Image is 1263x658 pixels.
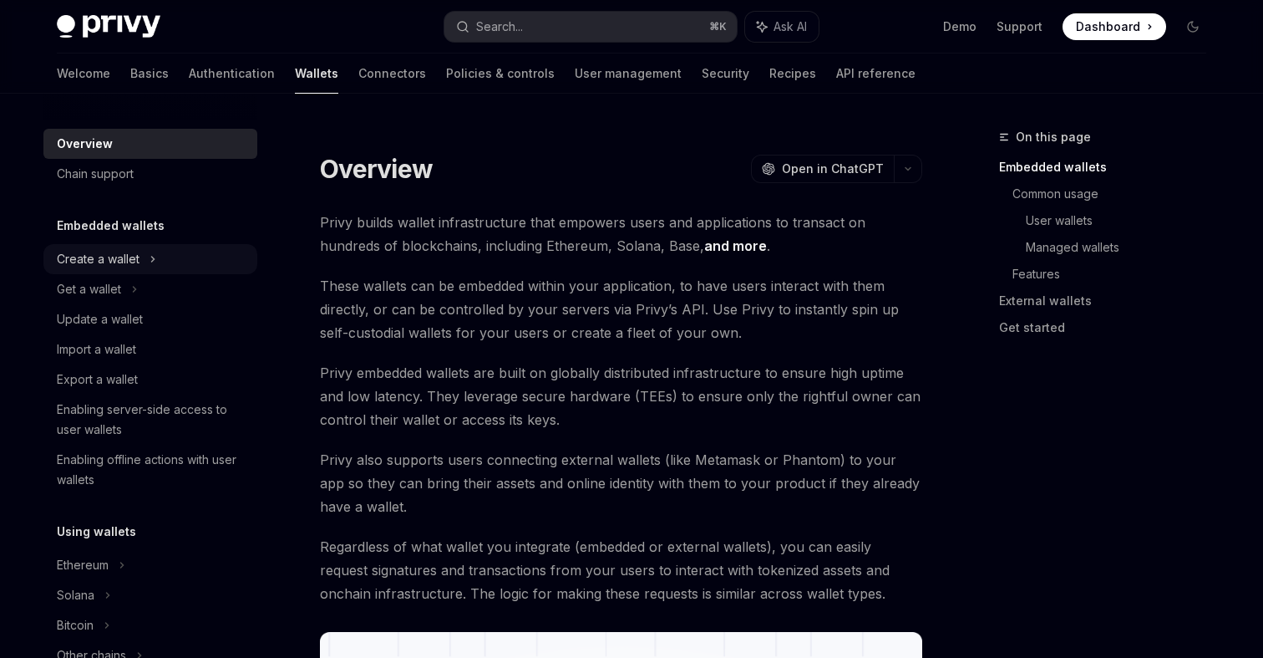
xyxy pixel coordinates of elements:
[1179,13,1206,40] button: Toggle dark mode
[1063,13,1166,40] a: Dashboard
[57,339,136,360] div: Import a wallet
[130,54,169,94] a: Basics
[189,54,275,94] a: Authentication
[57,54,110,94] a: Welcome
[1026,234,1220,261] a: Managed wallets
[702,54,749,94] a: Security
[999,288,1220,314] a: External wallets
[943,18,976,35] a: Demo
[1012,261,1220,288] a: Features
[999,314,1220,341] a: Get started
[43,129,257,159] a: Overview
[476,17,523,37] div: Search...
[320,274,922,344] span: These wallets can be embedded within your application, to have users interact with them directly,...
[1016,127,1091,147] span: On this page
[57,279,121,299] div: Get a wallet
[745,12,819,42] button: Ask AI
[57,309,143,329] div: Update a wallet
[57,615,94,635] div: Bitcoin
[320,154,433,184] h1: Overview
[43,159,257,189] a: Chain support
[1026,207,1220,234] a: User wallets
[446,54,555,94] a: Policies & controls
[57,555,109,575] div: Ethereum
[1076,18,1140,35] span: Dashboard
[836,54,916,94] a: API reference
[358,54,426,94] a: Connectors
[57,522,136,542] h5: Using wallets
[43,395,257,445] a: Enabling server-side access to user wallets
[57,164,134,184] div: Chain support
[43,304,257,334] a: Update a wallet
[43,365,257,395] a: Export a wallet
[774,18,807,35] span: Ask AI
[709,20,727,33] span: ⌘ K
[320,361,922,431] span: Privy embedded wallets are built on globally distributed infrastructure to ensure high uptime and...
[57,216,165,236] h5: Embedded wallets
[320,211,922,258] span: Privy builds wallet infrastructure that empowers users and applications to transact on hundreds o...
[1012,181,1220,207] a: Common usage
[575,54,682,94] a: User management
[751,155,894,183] button: Open in ChatGPT
[43,334,257,365] a: Import a wallet
[769,54,816,94] a: Recipes
[57,15,160,38] img: dark logo
[43,445,257,495] a: Enabling offline actions with user wallets
[57,370,138,390] div: Export a wallet
[782,161,884,177] span: Open in ChatGPT
[320,448,922,518] span: Privy also supports users connecting external wallets (like Metamask or Phantom) to your app so t...
[57,134,113,154] div: Overview
[57,450,247,490] div: Enabling offline actions with user wallets
[997,18,1042,35] a: Support
[320,535,922,605] span: Regardless of what wallet you integrate (embedded or external wallets), you can easily request si...
[704,237,767,255] a: and more
[295,54,338,94] a: Wallets
[999,154,1220,181] a: Embedded wallets
[57,249,139,269] div: Create a wallet
[444,12,737,42] button: Search...⌘K
[57,400,247,440] div: Enabling server-side access to user wallets
[57,585,94,605] div: Solana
